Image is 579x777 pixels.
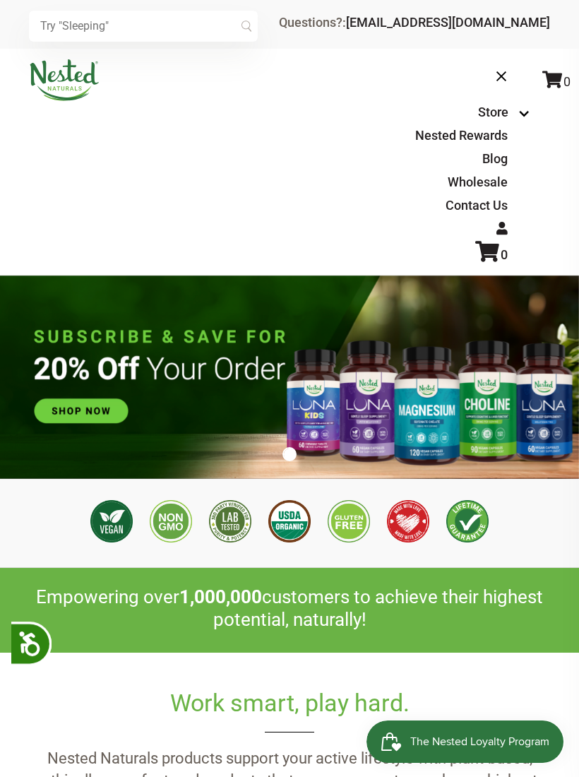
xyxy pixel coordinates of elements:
a: Wholesale [448,174,508,189]
img: Nested Naturals [29,59,100,101]
a: [EMAIL_ADDRESS][DOMAIN_NAME] [346,15,550,30]
button: 1 of 1 [282,447,297,461]
img: USDA Organic [268,500,311,542]
a: Blog [482,151,508,166]
iframe: Button to open loyalty program pop-up [366,720,565,763]
h2: Work smart, play hard. [29,688,550,733]
span: 0 [563,74,571,89]
img: Vegan [90,500,133,542]
a: Contact Us [446,198,508,213]
img: Lifetime Guarantee [446,500,489,542]
a: 0 [475,247,508,262]
div: Questions?: [279,16,550,29]
a: Nested Rewards [415,128,508,143]
a: Store [478,105,508,119]
span: 1,000,000 [179,586,262,607]
img: Made with Love [387,500,429,542]
a: 0 [542,74,571,89]
img: Gluten Free [328,500,370,542]
input: Try "Sleeping" [29,11,258,42]
h2: Empowering over customers to achieve their highest potential, naturally! [29,586,550,631]
img: 3rd Party Lab Tested [209,500,251,542]
img: Non GMO [150,500,192,542]
span: 0 [501,247,508,262]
